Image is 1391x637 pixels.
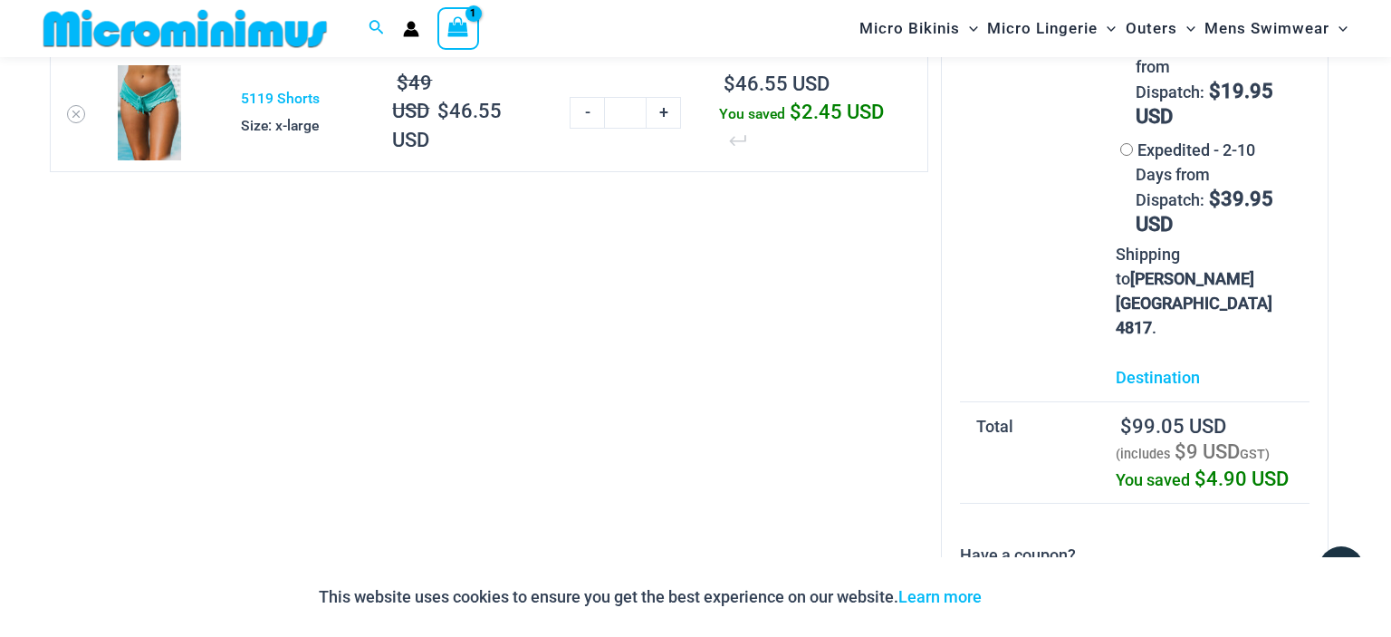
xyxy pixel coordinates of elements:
span: Menu Toggle [1329,5,1348,52]
span: $ [724,72,735,95]
a: Destination [1116,368,1200,387]
a: Micro BikinisMenu ToggleMenu Toggle [855,5,983,52]
input: Product quantity [604,97,647,129]
bdi: 49 USD [392,72,432,123]
button: Accept [995,575,1072,619]
a: OutersMenu ToggleMenu Toggle [1121,5,1200,52]
p: x-large [241,112,364,140]
p: Shipping to . [1116,242,1292,340]
span: $ [437,100,449,122]
span: 9 USD [1175,440,1240,463]
span: $ [1209,188,1221,210]
img: MM SHOP LOGO FLAT [36,8,334,49]
span: Micro Lingerie [987,5,1098,52]
label: Expedited - 2-10 Days from Dispatch: [1136,140,1273,235]
dt: Size: [241,112,272,140]
a: + [647,97,681,129]
span: $ [1175,440,1186,463]
p: Have a coupon? [960,542,1076,569]
strong: [PERSON_NAME] [GEOGRAPHIC_DATA] 4817 [1116,269,1272,337]
span: $ [1120,415,1132,438]
span: Menu Toggle [1177,5,1195,52]
a: Remove 5119 Shorts from cart [67,105,85,123]
div: You saved [719,99,884,128]
a: Learn more [898,587,982,606]
img: Bahama Breeze Mint 5119 Shorts 01 [118,65,181,160]
bdi: 2.45 USD [790,101,884,123]
span: $ [1209,80,1221,102]
a: Mens SwimwearMenu ToggleMenu Toggle [1200,5,1352,52]
span: $ [397,72,408,94]
span: Menu Toggle [1098,5,1116,52]
a: - [570,97,604,129]
span: Outers [1126,5,1177,52]
a: 5119 Shorts [241,90,320,107]
label: Priority - 3-21 Days from Dispatch: [1136,33,1275,127]
span: Micro Bikinis [859,5,960,52]
bdi: 46.55 USD [724,72,830,95]
small: (includes GST) [1116,447,1270,462]
bdi: 99.05 USD [1120,415,1226,438]
a: Micro LingerieMenu ToggleMenu Toggle [983,5,1120,52]
a: View Shopping Cart, 1 items [437,7,479,49]
span: $ [1194,468,1206,490]
p: This website uses cookies to ensure you get the best experience on our website. [319,584,982,611]
th: Total [960,401,1099,503]
a: Search icon link [369,17,385,40]
span: Menu Toggle [960,5,978,52]
nav: Site Navigation [852,3,1355,54]
bdi: 46.55 USD [392,100,502,151]
bdi: 4.90 USD [1194,468,1289,490]
div: You saved [1116,467,1292,492]
a: Account icon link [403,21,419,37]
span: Mens Swimwear [1204,5,1329,52]
span: $ [790,101,801,123]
